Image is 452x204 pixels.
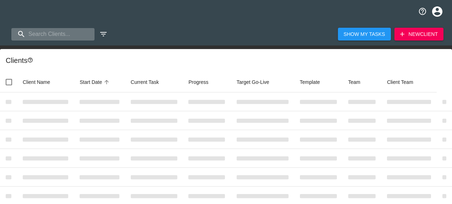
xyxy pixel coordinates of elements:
button: notifications [414,3,431,20]
span: Team [348,78,370,86]
span: Progress [188,78,217,86]
button: edit [97,28,109,40]
span: This is the next Task in this Hub that should be completed [131,78,159,86]
span: Current Task [131,78,168,86]
span: Template [300,78,329,86]
span: Client Name [23,78,59,86]
button: Show My Tasks [338,28,391,41]
span: New Client [400,30,438,39]
svg: This is a list of all of your clients and clients shared with you [27,57,33,63]
span: Client Team [387,78,423,86]
button: NewClient [394,28,443,41]
span: Start Date [80,78,111,86]
input: search [11,28,95,41]
span: Calculated based on the start date and the duration of all Tasks contained in this Hub. [237,78,269,86]
span: Show My Tasks [344,30,385,39]
div: Client s [6,55,449,66]
span: Target Go-Live [237,78,279,86]
button: profile [427,1,448,22]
